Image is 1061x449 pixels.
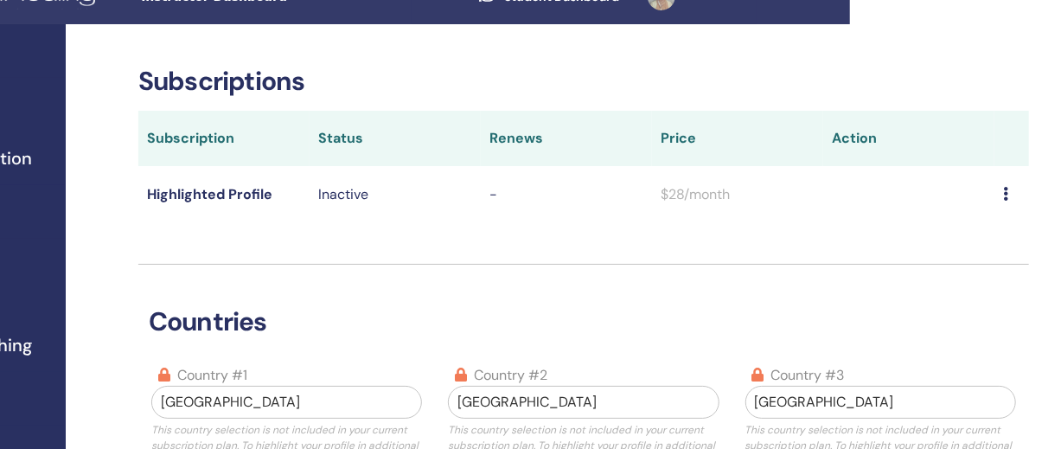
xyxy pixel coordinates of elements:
h3: countries [138,306,1029,337]
label: country #2 [474,365,547,386]
th: Action [823,111,994,166]
label: country #1 [177,365,247,386]
th: Renews [481,111,652,166]
th: Subscription [138,111,310,166]
span: $28/month [661,185,730,203]
h3: Subscriptions [138,66,1029,97]
th: Status [310,111,481,166]
th: Price [652,111,823,166]
p: Inactive [318,184,472,205]
span: - [489,185,497,203]
label: country #3 [771,365,845,386]
td: Highlighted Profile [138,166,310,222]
